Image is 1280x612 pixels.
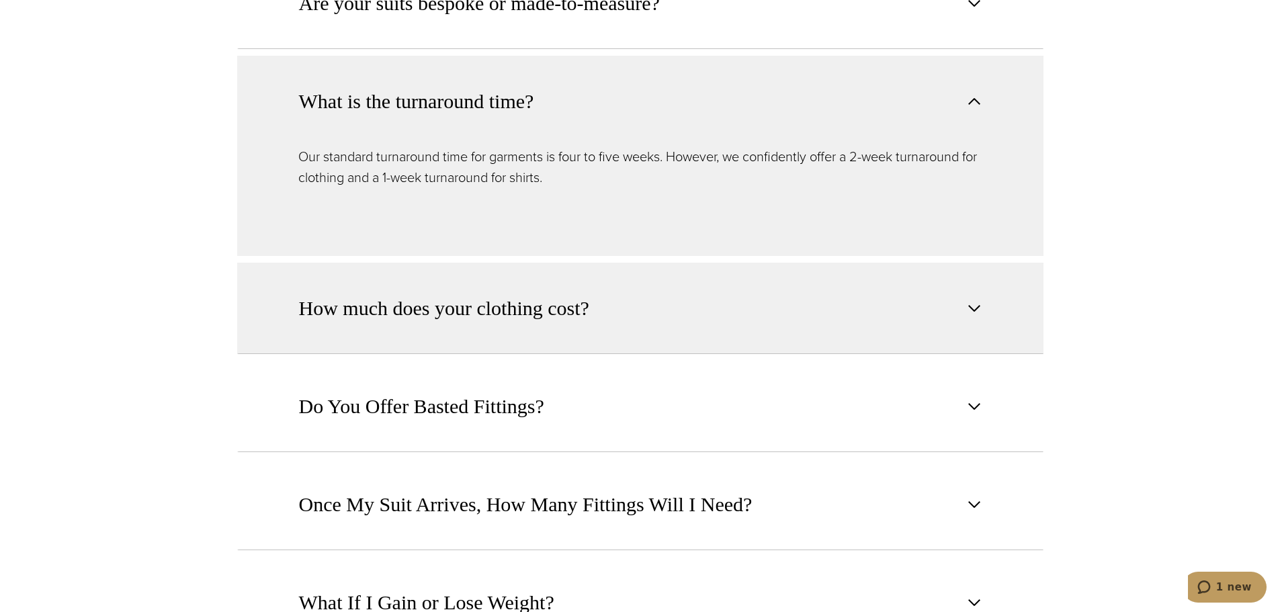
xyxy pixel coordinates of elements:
[1188,572,1267,605] iframe: Opens a widget where you can chat to one of our agents
[237,146,1043,256] div: What is the turnaround time?
[299,392,544,421] span: Do You Offer Basted Fittings?
[237,263,1043,354] button: How much does your clothing cost?
[299,294,589,323] span: How much does your clothing cost?
[237,56,1043,146] button: What is the turnaround time?
[237,361,1043,452] button: Do You Offer Basted Fittings?
[299,87,534,116] span: What is the turnaround time?
[237,459,1043,550] button: Once My Suit Arrives, How Many Fittings Will I Need?
[298,146,982,188] p: Our standard turnaround time for garments is four to five weeks. However, we confidently offer a ...
[299,490,753,519] span: Once My Suit Arrives, How Many Fittings Will I Need?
